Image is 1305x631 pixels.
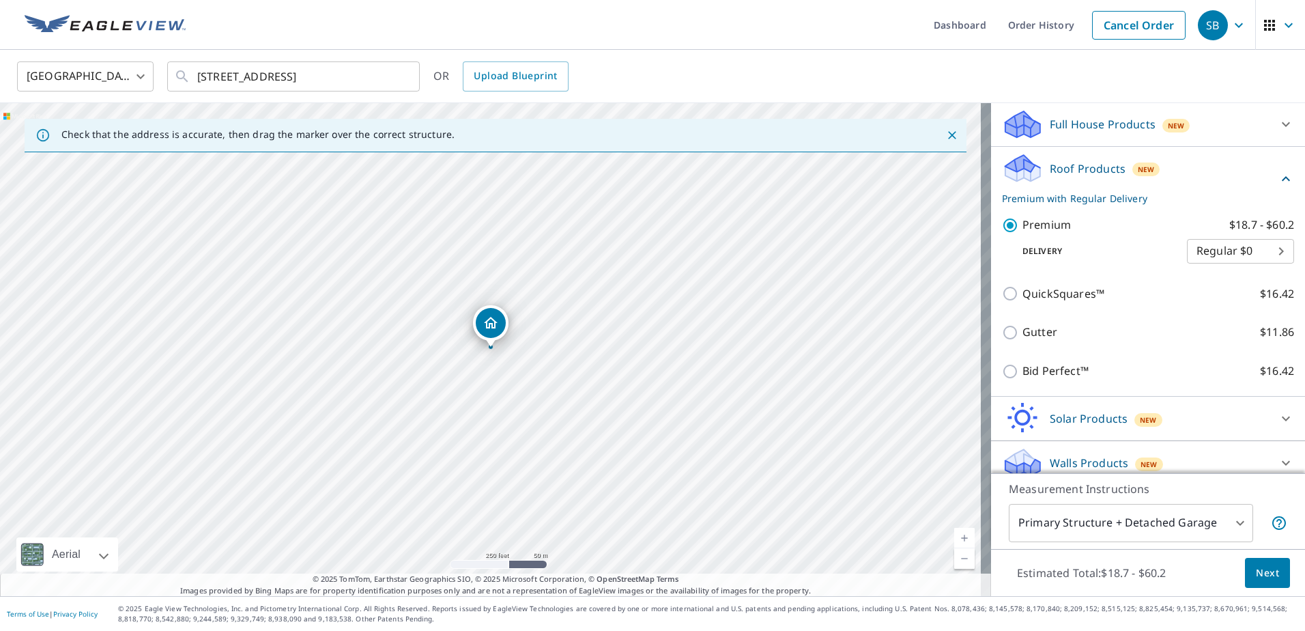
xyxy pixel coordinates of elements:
[7,610,98,618] p: |
[1022,363,1089,380] p: Bid Perfect™
[1271,515,1287,531] span: Your report will include the primary structure and a detached garage if one exists.
[313,574,679,585] span: © 2025 TomTom, Earthstar Geographics SIO, © 2025 Microsoft Corporation, ©
[25,15,186,36] img: EV Logo
[474,68,557,85] span: Upload Blueprint
[1168,120,1185,131] span: New
[1187,232,1294,270] div: Regular $0
[1092,11,1186,40] a: Cancel Order
[1050,455,1128,471] p: Walls Products
[1256,565,1279,582] span: Next
[1260,363,1294,380] p: $16.42
[1260,285,1294,303] p: $16.42
[954,528,975,548] a: Current Level 17, Zoom In
[118,604,1298,624] p: © 2025 Eagle View Technologies, Inc. and Pictometry International Corp. All Rights Reserved. Repo...
[463,61,568,92] a: Upload Blueprint
[7,609,49,619] a: Terms of Use
[473,305,508,348] div: Dropped pin, building 1, Residential property, 174 Belltown Rd Stamford, CT 06905
[1138,164,1155,175] span: New
[1002,402,1294,435] div: Solar ProductsNew
[1022,216,1071,234] p: Premium
[1050,116,1156,132] p: Full House Products
[943,126,961,144] button: Close
[16,537,118,572] div: Aerial
[1229,216,1294,234] p: $18.7 - $60.2
[1245,558,1290,589] button: Next
[1050,160,1125,177] p: Roof Products
[1002,152,1294,206] div: Roof ProductsNewPremium with Regular Delivery
[1260,324,1294,341] p: $11.86
[1002,191,1278,206] p: Premium with Regular Delivery
[1198,10,1228,40] div: SB
[657,574,679,584] a: Terms
[17,57,154,96] div: [GEOGRAPHIC_DATA]
[61,128,455,141] p: Check that the address is accurate, then drag the marker over the correct structure.
[1022,285,1104,303] p: QuickSquares™
[1002,447,1294,479] div: Walls ProductsNew
[48,537,85,572] div: Aerial
[53,609,98,619] a: Privacy Policy
[954,548,975,569] a: Current Level 17, Zoom Out
[1050,410,1128,427] p: Solar Products
[1140,415,1157,425] span: New
[433,61,569,92] div: OR
[1009,481,1287,497] p: Measurement Instructions
[1009,504,1253,542] div: Primary Structure + Detached Garage
[1002,108,1294,141] div: Full House ProductsNew
[1002,245,1187,257] p: Delivery
[1022,324,1057,341] p: Gutter
[1141,459,1158,470] span: New
[1006,558,1177,588] p: Estimated Total: $18.7 - $60.2
[597,574,654,584] a: OpenStreetMap
[197,57,392,96] input: Search by address or latitude-longitude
